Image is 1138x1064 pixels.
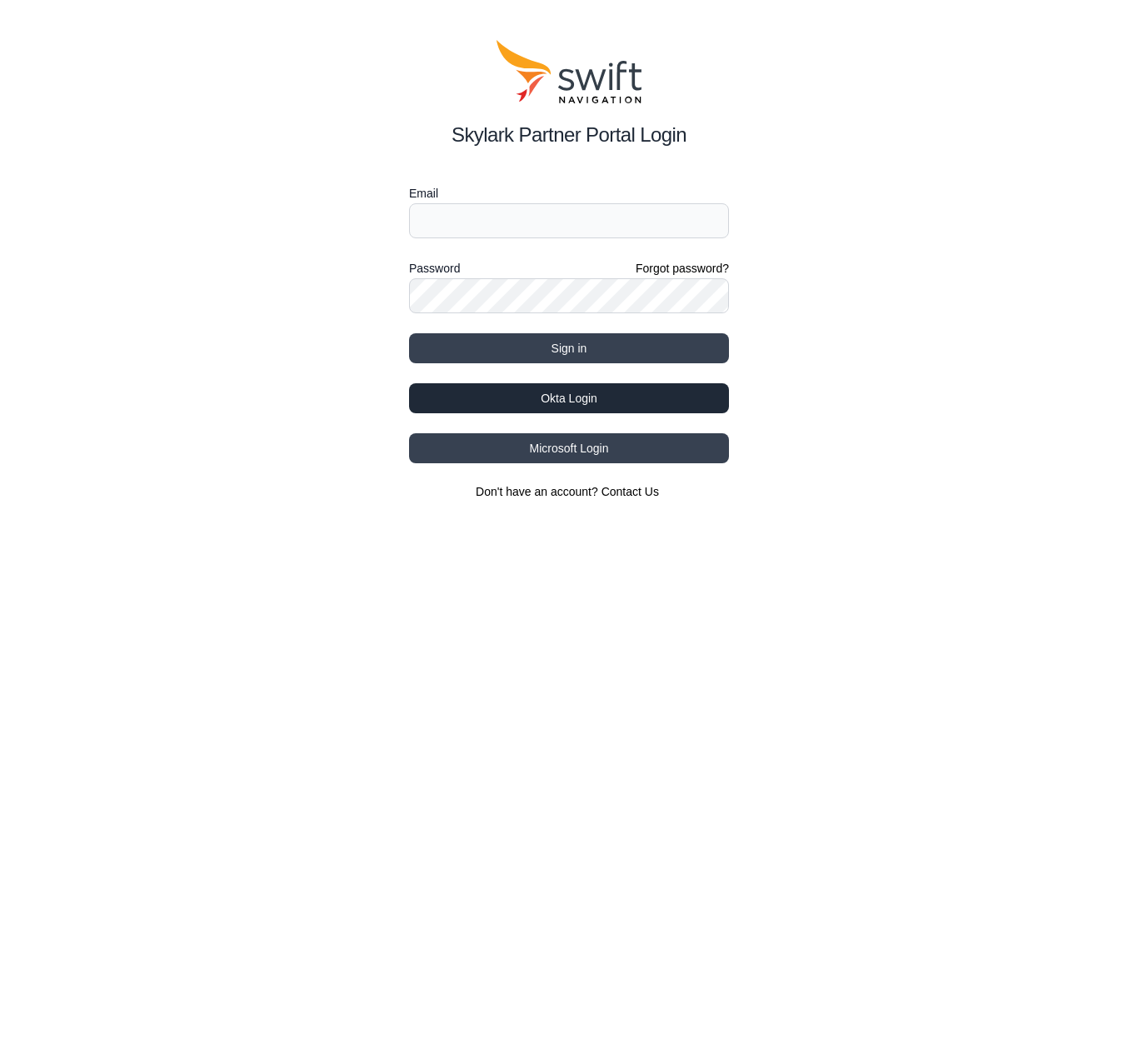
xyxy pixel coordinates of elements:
[409,258,460,278] label: Password
[409,433,729,463] button: Microsoft Login
[636,260,729,277] a: Forgot password?
[409,383,729,413] button: Okta Login
[409,483,729,500] section: Don't have an account?
[409,183,729,203] label: Email
[409,333,729,363] button: Sign in
[409,120,729,150] h2: Skylark Partner Portal Login
[601,485,659,498] a: Contact Us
